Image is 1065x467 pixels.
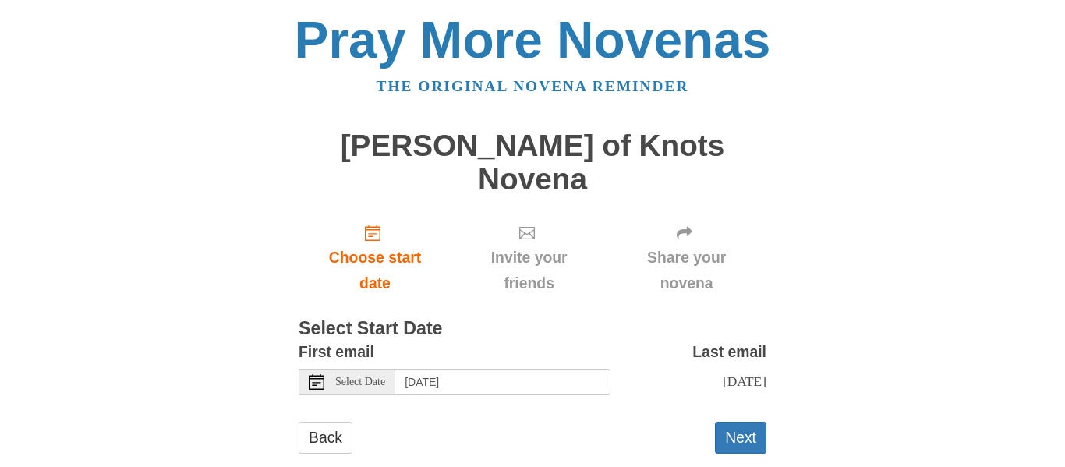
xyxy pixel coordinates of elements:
[377,78,689,94] a: The original novena reminder
[723,373,766,389] span: [DATE]
[692,339,766,365] label: Last email
[314,245,436,296] span: Choose start date
[467,245,591,296] span: Invite your friends
[295,11,771,69] a: Pray More Novenas
[607,211,766,304] div: Click "Next" to confirm your start date first.
[299,211,451,304] a: Choose start date
[715,422,766,454] button: Next
[299,339,374,365] label: First email
[299,319,766,339] h3: Select Start Date
[451,211,607,304] div: Click "Next" to confirm your start date first.
[299,422,352,454] a: Back
[299,129,766,196] h1: [PERSON_NAME] of Knots Novena
[335,377,385,387] span: Select Date
[622,245,751,296] span: Share your novena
